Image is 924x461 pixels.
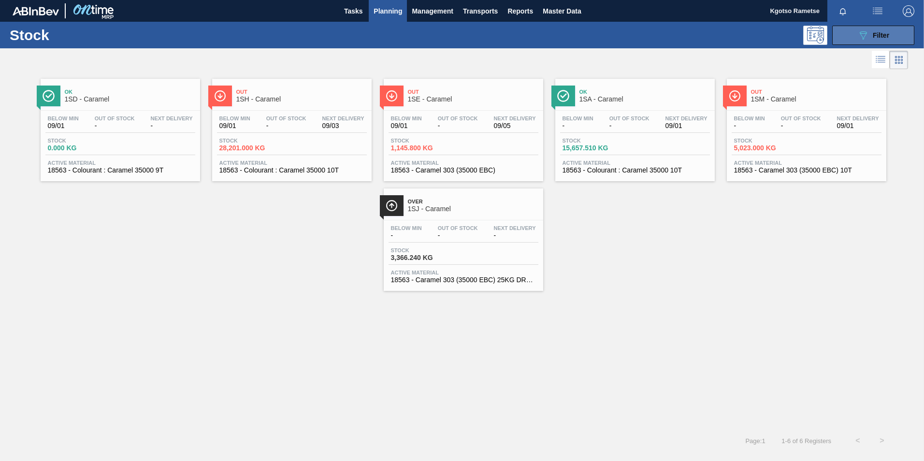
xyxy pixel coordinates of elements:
[391,232,422,239] span: -
[236,89,367,95] span: Out
[65,89,195,95] span: Ok
[391,276,536,284] span: 18563 - Caramel 303 (35000 EBC) 25KG DRUM
[563,138,630,144] span: Stock
[48,138,115,144] span: Stock
[890,51,908,69] div: Card Vision
[48,160,193,166] span: Active Material
[734,160,879,166] span: Active Material
[48,122,79,130] span: 09/01
[832,26,914,45] button: Filter
[609,122,650,130] span: -
[219,160,364,166] span: Active Material
[151,122,193,130] span: -
[219,122,250,130] span: 09/01
[872,5,883,17] img: userActions
[438,232,478,239] span: -
[438,225,478,231] span: Out Of Stock
[870,429,894,453] button: >
[10,29,154,41] h1: Stock
[48,144,115,152] span: 0.000 KG
[408,205,538,213] span: 1SJ - Caramel
[219,138,287,144] span: Stock
[391,122,422,130] span: 09/01
[494,115,536,121] span: Next Delivery
[391,247,459,253] span: Stock
[751,96,881,103] span: 1SM - Caramel
[734,115,765,121] span: Below Min
[343,5,364,17] span: Tasks
[720,72,891,181] a: ÍconeOut1SM - CaramelBelow Min-Out Of Stock-Next Delivery09/01Stock5,023.000 KGActive Material185...
[507,5,533,17] span: Reports
[219,167,364,174] span: 18563 - Colourant : Caramel 35000 10T
[579,96,710,103] span: 1SA - Caramel
[780,437,831,445] span: 1 - 6 of 6 Registers
[374,5,402,17] span: Planning
[95,122,135,130] span: -
[43,90,55,102] img: Ícone
[391,167,536,174] span: 18563 - Caramel 303 (35000 EBC)
[408,96,538,103] span: 1SE - Caramel
[734,122,765,130] span: -
[781,122,821,130] span: -
[665,122,707,130] span: 09/01
[391,160,536,166] span: Active Material
[734,167,879,174] span: 18563 - Caramel 303 (35000 EBC) 10T
[391,115,422,121] span: Below Min
[438,122,478,130] span: -
[266,122,306,130] span: -
[846,429,870,453] button: <
[463,5,498,17] span: Transports
[376,181,548,291] a: ÍconeOver1SJ - CaramelBelow Min-Out Of Stock-Next Delivery-Stock3,366.240 KGActive Material18563 ...
[751,89,881,95] span: Out
[391,144,459,152] span: 1,145.800 KG
[557,90,569,102] img: Ícone
[494,225,536,231] span: Next Delivery
[266,115,306,121] span: Out Of Stock
[236,96,367,103] span: 1SH - Caramel
[151,115,193,121] span: Next Delivery
[219,115,250,121] span: Below Min
[13,7,59,15] img: TNhmsLtSVTkK8tSr43FrP2fwEKptu5GPRR3wAAAABJRU5ErkJggg==
[872,51,890,69] div: List Vision
[33,72,205,181] a: ÍconeOk1SD - CaramelBelow Min09/01Out Of Stock-Next Delivery-Stock0.000 KGActive Material18563 - ...
[391,225,422,231] span: Below Min
[205,72,376,181] a: ÍconeOut1SH - CaramelBelow Min09/01Out Of Stock-Next Delivery09/03Stock28,201.000 KGActive Materi...
[665,115,707,121] span: Next Delivery
[781,115,821,121] span: Out Of Stock
[48,115,79,121] span: Below Min
[438,115,478,121] span: Out Of Stock
[563,144,630,152] span: 15,657.510 KG
[95,115,135,121] span: Out Of Stock
[579,89,710,95] span: Ok
[837,122,879,130] span: 09/01
[391,270,536,275] span: Active Material
[837,115,879,121] span: Next Delivery
[412,5,453,17] span: Management
[563,160,707,166] span: Active Material
[827,4,858,18] button: Notifications
[563,115,593,121] span: Below Min
[745,437,765,445] span: Page : 1
[734,144,802,152] span: 5,023.000 KG
[609,115,650,121] span: Out Of Stock
[65,96,195,103] span: 1SD - Caramel
[548,72,720,181] a: ÍconeOk1SA - CaramelBelow Min-Out Of Stock-Next Delivery09/01Stock15,657.510 KGActive Material185...
[386,200,398,212] img: Ícone
[494,122,536,130] span: 09/05
[219,144,287,152] span: 28,201.000 KG
[376,72,548,181] a: ÍconeOut1SE - CaramelBelow Min09/01Out Of Stock-Next Delivery09/05Stock1,145.800 KGActive Materia...
[803,26,827,45] div: Programming: no user selected
[391,138,459,144] span: Stock
[903,5,914,17] img: Logout
[48,167,193,174] span: 18563 - Colourant : Caramel 35000 9T
[543,5,581,17] span: Master Data
[873,31,889,39] span: Filter
[386,90,398,102] img: Ícone
[322,122,364,130] span: 09/03
[563,167,707,174] span: 18563 - Colourant : Caramel 35000 10T
[729,90,741,102] img: Ícone
[494,232,536,239] span: -
[563,122,593,130] span: -
[734,138,802,144] span: Stock
[391,254,459,261] span: 3,366.240 KG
